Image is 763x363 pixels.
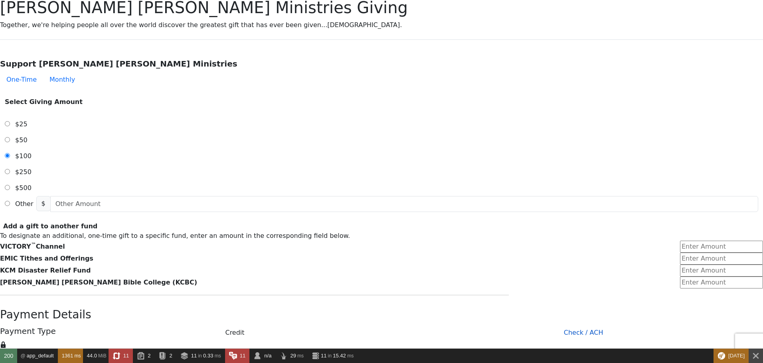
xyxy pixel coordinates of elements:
[297,353,304,359] span: ms
[333,353,346,359] span: 15.42
[15,120,28,128] span: $25
[714,349,749,363] div: This Symfony version will only receive security fixes.
[191,353,197,359] span: 11
[680,253,763,265] input: Enter Amount
[133,349,154,363] a: 2
[87,353,97,359] span: 44.0
[15,184,32,192] span: $500
[15,200,33,208] span: Other
[290,353,296,359] span: 29
[65,325,404,341] button: Credit
[98,353,107,359] span: MiB
[62,353,73,359] span: 1361
[5,98,83,106] strong: Select Giving Amount
[680,241,763,253] input: Enter Amount
[154,349,176,363] a: 2
[75,353,81,359] span: ms
[264,353,271,359] span: n/a
[680,277,763,288] input: Enter Amount
[36,196,51,211] span: $
[198,353,202,359] span: in
[225,349,250,363] a: 11
[680,265,763,277] input: Enter Amount
[170,353,172,359] span: 2
[58,349,83,363] a: 1361 ms
[275,349,308,363] a: 29 ms
[404,325,763,341] button: Check / ACH
[728,353,745,359] span: [DATE]
[328,353,332,359] span: in
[249,349,275,363] a: n/a
[176,349,225,363] a: 11 in 0.33 ms
[15,168,32,176] span: $250
[20,353,25,359] span: @
[203,353,213,359] span: 0.33
[123,353,129,359] span: 11
[83,349,109,363] a: 44.0 MiB
[714,349,749,363] a: [DATE]
[31,242,36,247] sup: ™
[15,136,28,144] span: $50
[215,353,221,359] span: ms
[321,353,326,359] span: 11
[308,349,358,363] a: 11 in 15.42 ms
[240,353,245,359] span: 11
[50,196,758,212] input: Other Amount
[43,72,81,88] button: Monthly
[148,353,150,359] span: 2
[27,353,54,359] span: app_default
[15,152,32,160] span: $100
[347,353,354,359] span: ms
